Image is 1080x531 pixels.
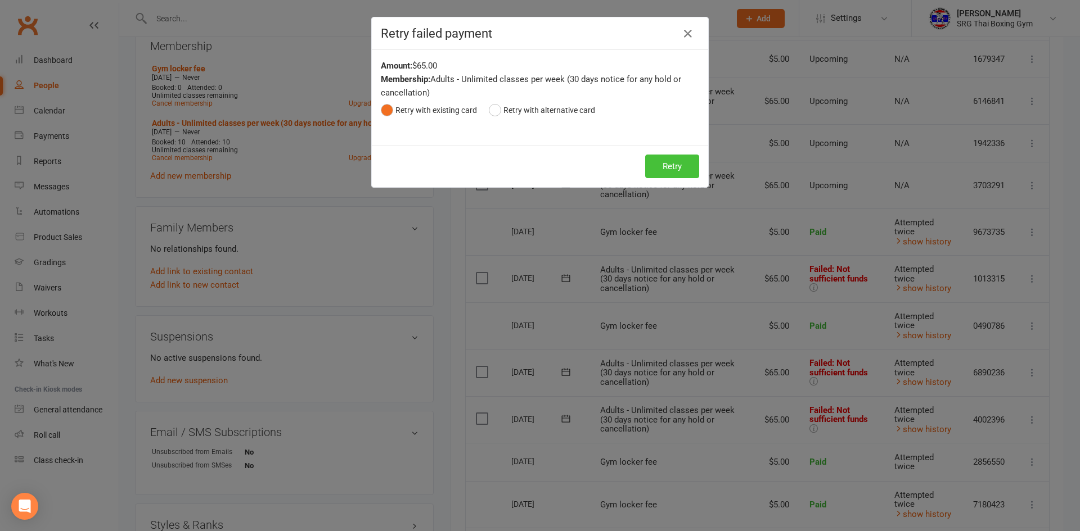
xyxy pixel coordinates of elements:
div: $65.00 [381,59,699,72]
div: Adults - Unlimited classes per week (30 days notice for any hold or cancellation) [381,72,699,99]
button: Retry [645,155,699,178]
strong: Membership: [381,74,430,84]
button: Retry with alternative card [489,99,595,121]
strong: Amount: [381,61,412,71]
div: Open Intercom Messenger [11,493,38,520]
button: Retry with existing card [381,99,477,121]
h4: Retry failed payment [381,26,699,40]
button: Close [679,25,697,43]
